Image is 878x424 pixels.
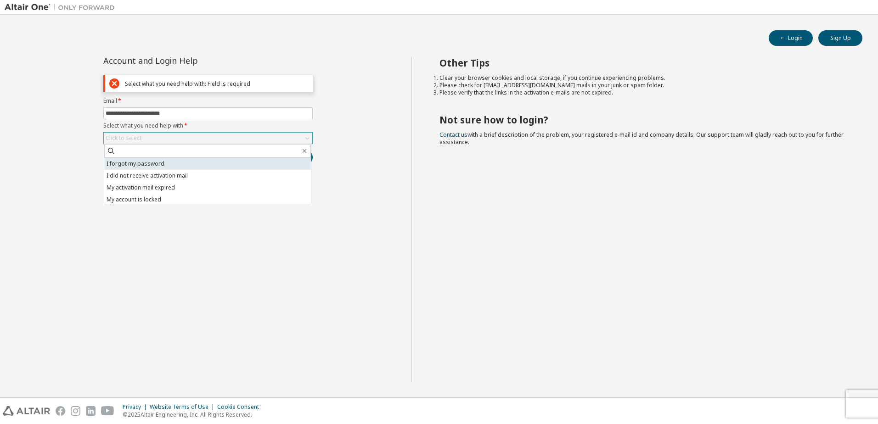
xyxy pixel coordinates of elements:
[56,406,65,416] img: facebook.svg
[439,57,846,69] h2: Other Tips
[439,131,467,139] a: Contact us
[769,30,813,46] button: Login
[439,114,846,126] h2: Not sure how to login?
[150,403,217,411] div: Website Terms of Use
[439,131,844,146] span: with a brief description of the problem, your registered e-mail id and company details. Our suppo...
[217,403,265,411] div: Cookie Consent
[106,134,141,142] div: Click to select
[103,122,313,129] label: Select what you need help with
[439,89,846,96] li: Please verify that the links in the activation e-mails are not expired.
[123,411,265,418] p: © 2025 Altair Engineering, Inc. All Rights Reserved.
[818,30,862,46] button: Sign Up
[439,74,846,82] li: Clear your browser cookies and local storage, if you continue experiencing problems.
[439,82,846,89] li: Please check for [EMAIL_ADDRESS][DOMAIN_NAME] mails in your junk or spam folder.
[5,3,119,12] img: Altair One
[103,97,313,105] label: Email
[123,403,150,411] div: Privacy
[86,406,96,416] img: linkedin.svg
[125,80,309,87] div: Select what you need help with: Field is required
[71,406,80,416] img: instagram.svg
[3,406,50,416] img: altair_logo.svg
[103,57,271,64] div: Account and Login Help
[104,133,312,144] div: Click to select
[104,158,311,170] li: I forgot my password
[101,406,114,416] img: youtube.svg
